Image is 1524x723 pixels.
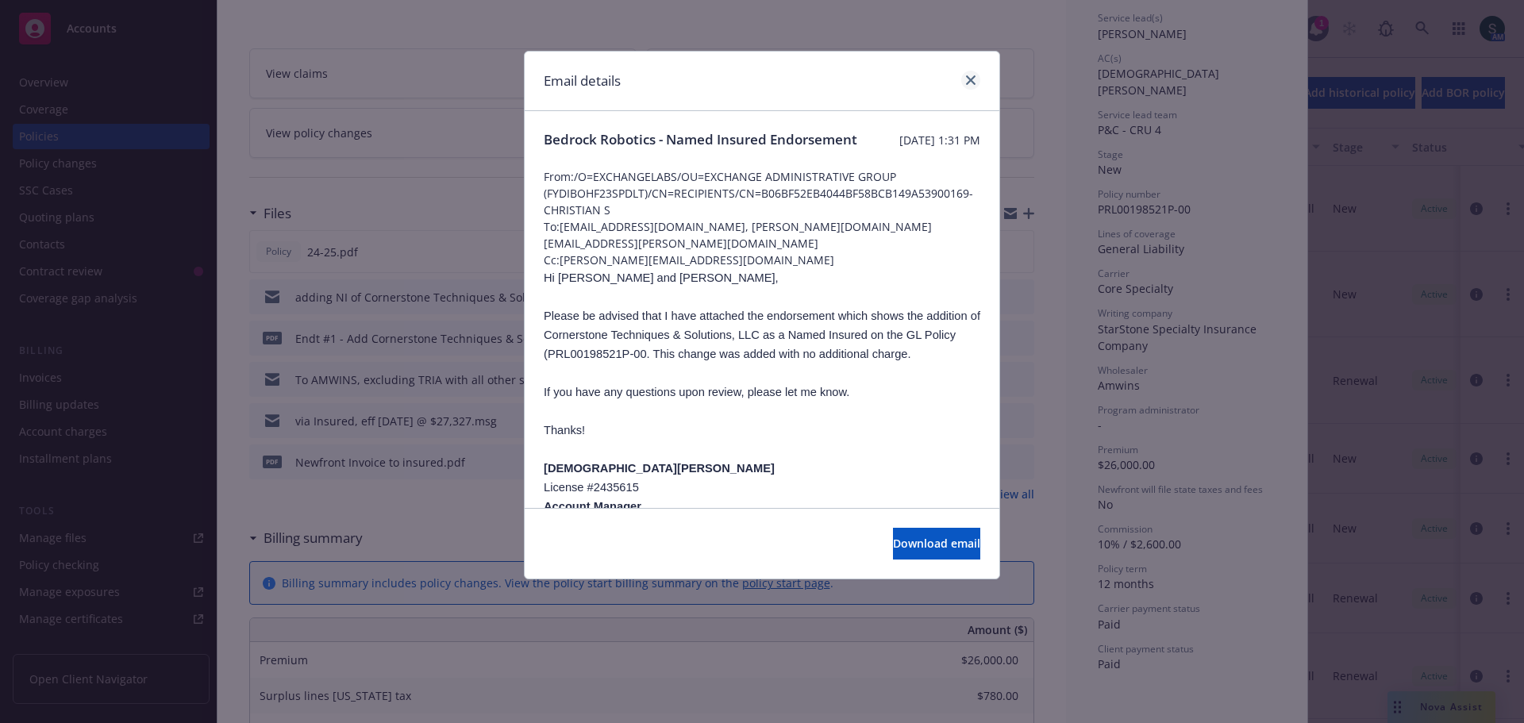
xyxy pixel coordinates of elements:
span: To: [EMAIL_ADDRESS][DOMAIN_NAME], [PERSON_NAME][DOMAIN_NAME][EMAIL_ADDRESS][PERSON_NAME][DOMAIN_N... [544,218,980,252]
span: License #2435615 [544,481,639,494]
span: Account Manager [544,500,641,513]
span: If you have any questions upon review, please let me know. [544,386,849,398]
span: Thanks! [544,424,585,436]
span: Please be advised that I have attached the endorsement which shows the addition of Cornerstone Te... [544,310,980,360]
span: Cc: [PERSON_NAME][EMAIL_ADDRESS][DOMAIN_NAME] [544,252,980,268]
span: Hi [PERSON_NAME] and [PERSON_NAME], [544,271,779,284]
span: [DEMOGRAPHIC_DATA][PERSON_NAME] [544,462,775,475]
